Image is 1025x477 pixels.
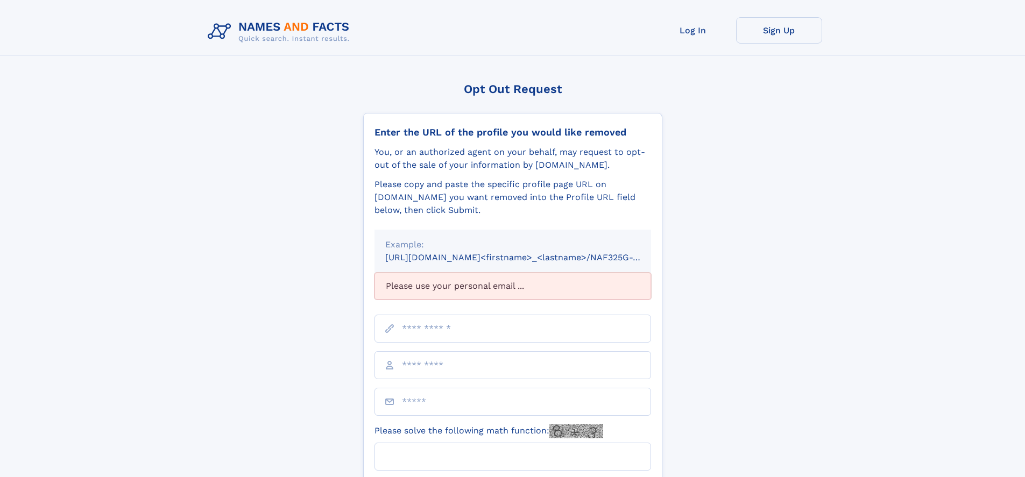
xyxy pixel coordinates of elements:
div: Please copy and paste the specific profile page URL on [DOMAIN_NAME] you want removed into the Pr... [374,178,651,217]
div: Opt Out Request [363,82,662,96]
label: Please solve the following math function: [374,424,603,438]
img: Logo Names and Facts [203,17,358,46]
div: Enter the URL of the profile you would like removed [374,126,651,138]
div: You, or an authorized agent on your behalf, may request to opt-out of the sale of your informatio... [374,146,651,172]
a: Log In [650,17,736,44]
small: [URL][DOMAIN_NAME]<firstname>_<lastname>/NAF325G-xxxxxxxx [385,252,671,262]
div: Example: [385,238,640,251]
a: Sign Up [736,17,822,44]
div: Please use your personal email ... [374,273,651,300]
